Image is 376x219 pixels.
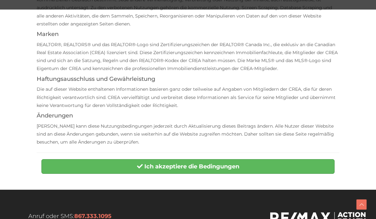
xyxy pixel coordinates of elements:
font: REALTOR®, REALTORS® und das REALTOR®-Logo sind Zertifizierungszeichen der REALTOR® Canada Inc., d... [37,42,338,72]
font: Änderungen [37,112,73,119]
font: Die auf dieser Website enthaltenen Informationen basieren ganz oder teilweise auf Angaben von Mit... [37,86,336,108]
font: [PERSON_NAME] kann diese Nutzungsbedingungen jederzeit durch Aktualisierung dieses Beitrags änder... [37,123,334,145]
font: Haftungsausschluss und Gewährleistung [37,75,155,82]
button: Ich akzeptiere die Bedingungen [41,159,335,174]
font: Marken [37,31,59,38]
font: Ich akzeptiere die Bedingungen [144,163,239,170]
